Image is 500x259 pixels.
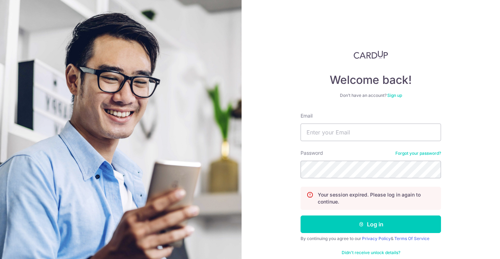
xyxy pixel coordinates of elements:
input: Enter your Email [301,124,441,141]
h4: Welcome back! [301,73,441,87]
p: Your session expired. Please log in again to continue. [318,191,435,205]
label: Password [301,150,323,157]
a: Sign up [387,93,402,98]
a: Forgot your password? [395,151,441,156]
a: Privacy Policy [362,236,391,241]
a: Terms Of Service [394,236,429,241]
div: By continuing you agree to our & [301,236,441,241]
div: Don’t have an account? [301,93,441,98]
label: Email [301,112,312,119]
button: Log in [301,215,441,233]
a: Didn't receive unlock details? [342,250,400,255]
img: CardUp Logo [354,51,388,59]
